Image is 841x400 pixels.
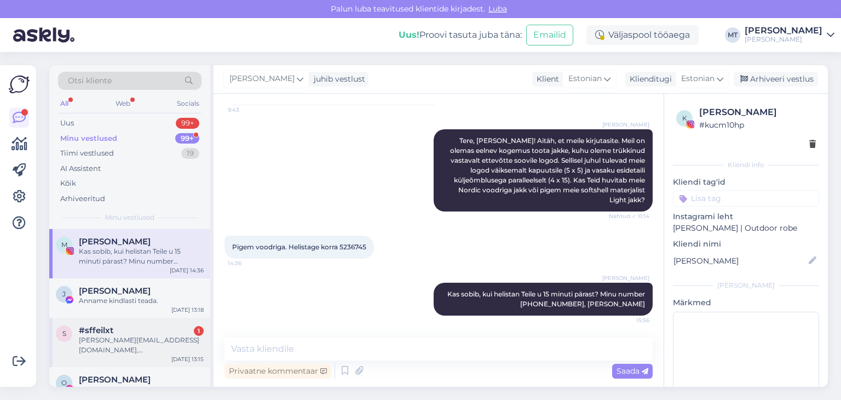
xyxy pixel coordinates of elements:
span: [PERSON_NAME] [602,274,649,282]
span: O [61,379,67,387]
span: Luba [485,4,510,14]
b: Uus! [399,30,419,40]
span: s [62,329,66,338]
input: Lisa tag [673,190,819,207]
div: [PERSON_NAME] [745,35,822,44]
div: Kõik [60,178,76,189]
div: All [58,96,71,111]
div: Uus [60,118,74,129]
div: Web [113,96,133,111]
div: Minu vestlused [60,133,117,144]
span: [PERSON_NAME] [229,73,295,85]
span: M [61,241,67,249]
div: [DATE] 13:15 [171,355,204,363]
div: 99+ [175,133,199,144]
span: Estonian [681,73,715,85]
div: Privaatne kommentaar [224,364,331,379]
span: Jane Kodar [79,286,151,296]
span: Marek Reinolt [79,237,151,247]
div: [DATE] 13:18 [171,306,204,314]
div: AI Assistent [60,163,101,174]
span: Estonian [568,73,602,85]
div: MT [725,27,740,43]
div: [PERSON_NAME] [745,26,822,35]
div: # kucm10hp [699,119,816,131]
input: Lisa nimi [673,255,807,267]
div: [PERSON_NAME][EMAIL_ADDRESS][DOMAIN_NAME], [PHONE_NUMBER], Ette tänades, [PERSON_NAME] Pajumäe [79,335,204,355]
span: Pigem voodriga. Helistage korra 5236745 [232,243,366,251]
div: 19 [181,148,199,159]
span: Otsi kliente [68,75,112,87]
div: [PERSON_NAME] [673,281,819,290]
span: Kas sobib, kui helistan Teile u 15 minuti pärast? Minu number [PHONE_NUMBER], [PERSON_NAME] [447,290,647,308]
span: 14:36 [228,259,269,267]
div: juhib vestlust [309,73,365,85]
span: #sffeilxt [79,325,113,335]
div: Kas sobib, kui helistan Teile u 15 minuti pärast? Minu number [PHONE_NUMBER], [PERSON_NAME] [79,247,204,266]
button: Emailid [526,25,573,45]
div: Arhiveeritud [60,193,105,204]
div: Anname kindlasti teada. [79,296,204,306]
p: Kliendi tag'id [673,176,819,188]
img: Askly Logo [9,74,30,95]
div: Socials [175,96,201,111]
div: [DATE] 14:36 [170,266,204,275]
span: Saada [617,366,648,376]
span: Minu vestlused [105,213,154,222]
p: Märkmed [673,297,819,308]
div: Tiimi vestlused [60,148,114,159]
div: Arhiveeri vestlus [734,72,818,87]
span: k [682,114,687,122]
div: 1 [194,326,204,336]
p: [PERSON_NAME] | Outdoor robe [673,222,819,234]
p: Instagrami leht [673,211,819,222]
span: [PERSON_NAME] [602,121,649,129]
span: 9:43 [228,106,269,114]
div: Kliendi info [673,160,819,170]
div: 99+ [176,118,199,129]
div: Proovi tasuta juba täna: [399,28,522,42]
div: Klienditugi [625,73,672,85]
div: Väljaspool tööaega [586,25,699,45]
span: Nähtud ✓ 11:14 [608,212,649,220]
span: 15:56 [608,316,649,324]
div: Klient [532,73,559,85]
p: Kliendi nimi [673,238,819,250]
a: [PERSON_NAME][PERSON_NAME] [745,26,834,44]
span: Tere, [PERSON_NAME]! Aitäh, et meile kirjutasite. Meil on olemas eelnev kogemus toota jakke, kuhu... [450,136,647,204]
div: [PERSON_NAME] [699,106,816,119]
span: Olga Lepaeva [79,375,151,385]
span: J [62,290,66,298]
